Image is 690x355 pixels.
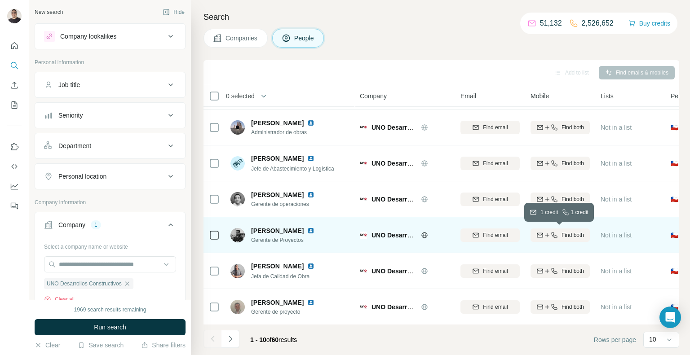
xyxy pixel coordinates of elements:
[531,264,590,278] button: Find both
[460,193,520,206] button: Find email
[671,159,678,168] span: 🇨🇱
[531,92,549,101] span: Mobile
[58,172,106,181] div: Personal location
[360,196,367,203] img: Logo of UNO Desarrollos Constructivos
[251,227,304,234] span: [PERSON_NAME]
[250,336,297,343] span: results
[250,336,266,343] span: 1 - 10
[251,200,325,208] span: Gerente de operaciones
[44,239,176,251] div: Select a company name or website
[74,306,146,314] div: 1969 search results remaining
[58,141,91,150] div: Department
[372,124,466,131] span: UNO Desarrollos Constructivos
[531,121,590,134] button: Find both
[562,123,584,131] span: Find both
[230,120,245,135] img: Avatar
[35,8,63,16] div: New search
[251,236,325,244] span: Gerente de Proyectos
[307,263,314,270] img: LinkedIn logo
[601,92,614,101] span: Lists
[460,157,520,170] button: Find email
[360,303,367,311] img: Logo of UNO Desarrollos Constructivos
[601,232,632,239] span: Not in a list
[360,232,367,239] img: Logo of UNO Desarrollos Constructivos
[307,119,314,127] img: LinkedIn logo
[562,195,584,203] span: Find both
[531,157,590,170] button: Find both
[230,192,245,206] img: Avatar
[7,158,22,175] button: Use Surfe API
[7,77,22,93] button: Enrich CSV
[360,267,367,275] img: Logo of UNO Desarrollos Constructivos
[460,300,520,314] button: Find email
[226,92,255,101] span: 0 selected
[35,74,185,96] button: Job title
[7,178,22,194] button: Dashboard
[562,159,584,167] span: Find both
[601,196,632,203] span: Not in a list
[251,273,310,280] span: Jefa de Calidad de Obra
[360,92,387,101] span: Company
[272,336,279,343] span: 60
[7,57,22,74] button: Search
[372,196,466,203] span: UNO Desarrollos Constructivos
[141,341,186,350] button: Share filters
[58,111,83,120] div: Seniority
[35,58,186,66] p: Personal information
[251,263,304,270] span: [PERSON_NAME]
[307,155,314,162] img: LinkedIn logo
[251,154,304,163] span: [PERSON_NAME]
[649,335,656,344] p: 10
[582,18,614,29] p: 2,526,652
[251,118,304,127] span: [PERSON_NAME]
[483,267,508,275] span: Find email
[44,295,75,303] button: Clear all
[671,302,678,311] span: 🇨🇱
[251,190,304,199] span: [PERSON_NAME]
[58,80,80,89] div: Job title
[628,17,670,30] button: Buy credits
[601,124,632,131] span: Not in a list
[7,9,22,23] img: Avatar
[294,34,315,43] span: People
[7,198,22,214] button: Feedback
[562,267,584,275] span: Find both
[372,232,466,239] span: UNO Desarrollos Constructivos
[94,323,126,332] span: Run search
[483,303,508,311] span: Find email
[35,135,185,157] button: Department
[460,92,476,101] span: Email
[35,214,185,239] button: Company1
[78,341,124,350] button: Save search
[230,228,245,242] img: Avatar
[460,264,520,278] button: Find email
[601,160,632,167] span: Not in a list
[251,308,325,316] span: Gerente de proyecto
[91,221,101,229] div: 1
[251,298,304,307] span: [PERSON_NAME]
[360,160,367,167] img: Logo of UNO Desarrollos Constructivos
[221,330,239,348] button: Navigate to next page
[562,231,584,239] span: Find both
[307,299,314,306] img: LinkedIn logo
[372,160,466,167] span: UNO Desarrollos Constructivos
[226,34,258,43] span: Companies
[594,335,636,344] span: Rows per page
[35,105,185,126] button: Seniority
[659,307,681,328] div: Open Intercom Messenger
[531,193,590,206] button: Find both
[266,336,272,343] span: of
[483,231,508,239] span: Find email
[601,267,632,275] span: Not in a list
[251,128,325,136] span: Administrador de obras
[307,227,314,234] img: LinkedIn logo
[203,11,679,23] h4: Search
[7,38,22,54] button: Quick start
[372,303,466,311] span: UNO Desarrollos Constructivos
[156,5,191,19] button: Hide
[35,26,185,47] button: Company lookalikes
[230,300,245,314] img: Avatar
[230,264,245,278] img: Avatar
[483,195,508,203] span: Find email
[671,267,678,276] span: 🇨🇱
